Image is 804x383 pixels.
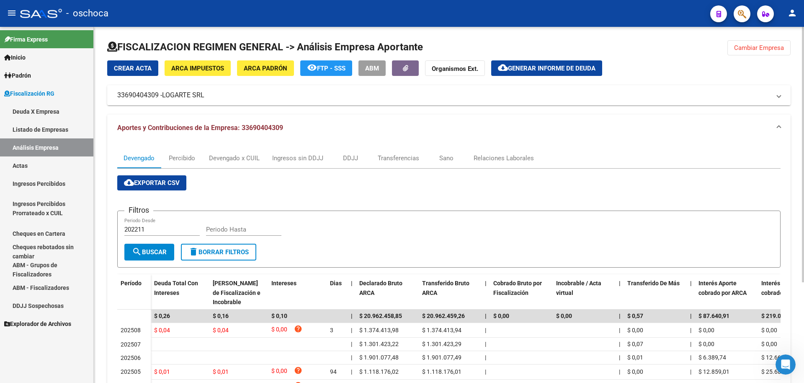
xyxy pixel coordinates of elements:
[107,115,791,141] mat-expansion-panel-header: Aportes y Contribuciones de la Empresa: 33690404309
[107,85,791,105] mat-expansion-panel-header: 33690404309 -LOGARTE SRL
[508,65,595,72] span: Generar informe de deuda
[690,368,691,375] span: |
[425,60,485,76] button: Organismos Ext.
[272,154,323,163] div: Ingresos sin DDJJ
[698,280,747,296] span: Interés Aporte cobrado por ARCA
[121,354,141,361] span: 202506
[493,313,509,319] span: $ 0,00
[244,65,287,72] span: ARCA Padrón
[624,274,687,311] datatable-header-cell: Transferido De Más
[474,154,534,163] div: Relaciones Laborales
[294,325,302,333] i: help
[188,248,249,256] span: Borrar Filtros
[213,368,229,375] span: $ 0,01
[154,280,198,296] span: Deuda Total Con Intereses
[556,280,601,296] span: Incobrable / Acta virtual
[271,325,287,336] span: $ 0,00
[171,65,224,72] span: ARCA Impuestos
[330,368,337,375] span: 94
[422,327,461,333] span: $ 1.374.413,94
[4,71,31,80] span: Padrón
[351,341,352,347] span: |
[359,341,399,347] span: $ 1.301.423,22
[493,280,542,296] span: Cobrado Bruto por Fiscalización
[619,280,621,287] span: |
[300,60,352,76] button: FTP - SSS
[117,274,151,310] datatable-header-cell: Período
[432,65,478,73] strong: Organismos Ext.
[271,313,287,319] span: $ 0,10
[165,60,231,76] button: ARCA Impuestos
[132,247,142,257] mat-icon: search
[378,154,419,163] div: Transferencias
[698,313,729,319] span: $ 87.640,91
[4,53,26,62] span: Inicio
[616,274,624,311] datatable-header-cell: |
[359,280,402,296] span: Declarado Bruto ARCA
[213,313,229,319] span: $ 0,16
[213,327,229,333] span: $ 0,04
[359,354,399,361] span: $ 1.901.077,48
[117,91,770,100] mat-panel-title: 33690404309 -
[485,313,487,319] span: |
[490,274,553,311] datatable-header-cell: Cobrado Bruto por Fiscalización
[351,327,352,333] span: |
[351,313,353,319] span: |
[787,8,797,18] mat-icon: person
[619,341,620,347] span: |
[181,244,256,261] button: Borrar Filtros
[4,35,48,44] span: Firma Express
[627,341,643,347] span: $ 0,07
[698,354,726,361] span: $ 6.389,74
[485,341,486,347] span: |
[690,341,691,347] span: |
[619,368,620,375] span: |
[619,313,621,319] span: |
[124,154,155,163] div: Devengado
[698,341,714,347] span: $ 0,00
[439,154,454,163] div: Sano
[553,274,616,311] datatable-header-cell: Incobrable / Acta virtual
[348,274,356,311] datatable-header-cell: |
[485,280,487,287] span: |
[365,65,379,72] span: ABM
[761,313,796,319] span: $ 219.045,61
[761,341,777,347] span: $ 0,00
[117,124,283,132] span: Aportes y Contribuciones de la Empresa: 33690404309
[7,8,17,18] mat-icon: menu
[351,368,352,375] span: |
[690,354,691,361] span: |
[151,274,209,311] datatable-header-cell: Deuda Total Con Intereses
[132,248,167,256] span: Buscar
[690,313,692,319] span: |
[359,368,399,375] span: $ 1.118.176,02
[776,354,796,375] iframe: Intercom live chat
[117,175,186,190] button: Exportar CSV
[422,280,469,296] span: Transferido Bruto ARCA
[419,274,482,311] datatable-header-cell: Transferido Bruto ARCA
[422,313,465,319] span: $ 20.962.459,26
[121,327,141,333] span: 202508
[627,368,643,375] span: $ 0,00
[271,366,287,378] span: $ 0,00
[327,274,348,311] datatable-header-cell: Dias
[154,313,170,319] span: $ 0,26
[121,341,141,348] span: 202507
[498,63,508,73] mat-icon: cloud_download
[356,274,419,311] datatable-header-cell: Declarado Bruto ARCA
[209,154,260,163] div: Devengado x CUIL
[687,274,695,311] datatable-header-cell: |
[627,280,680,287] span: Transferido De Más
[330,280,342,287] span: Dias
[124,204,153,216] h3: Filtros
[727,40,791,55] button: Cambiar Empresa
[358,60,386,76] button: ABM
[294,366,302,375] i: help
[154,327,170,333] span: $ 0,04
[690,280,692,287] span: |
[114,65,152,72] span: Crear Acta
[124,179,180,187] span: Exportar CSV
[4,89,54,98] span: Fiscalización RG
[351,354,352,361] span: |
[4,319,71,328] span: Explorador de Archivos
